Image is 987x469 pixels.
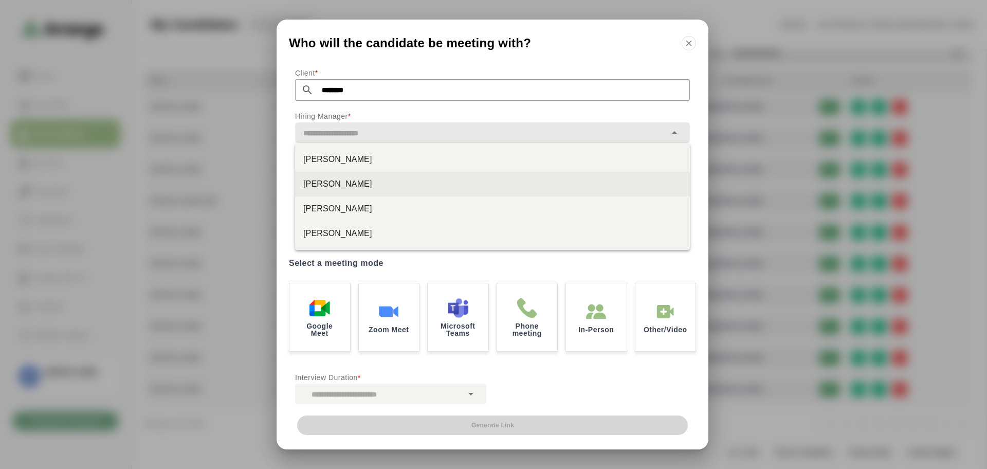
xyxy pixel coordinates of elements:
[644,326,687,333] p: Other/Video
[505,322,550,337] p: Phone meeting
[303,227,682,240] div: [PERSON_NAME]
[655,301,675,322] img: In-Person
[303,203,682,215] div: [PERSON_NAME]
[436,322,480,337] p: Microsoft Teams
[369,326,409,333] p: Zoom Meet
[295,371,486,384] p: Interview Duration
[448,298,468,318] img: Microsoft Teams
[298,322,342,337] p: Google Meet
[309,298,330,318] img: Google Meet
[378,301,399,322] img: Zoom Meet
[303,178,682,190] div: [PERSON_NAME]
[517,298,537,318] img: Phone meeting
[295,67,690,79] p: Client
[578,326,614,333] p: In-Person
[303,153,682,166] div: [PERSON_NAME]
[289,256,696,270] label: Select a meeting mode
[289,37,531,49] span: Who will the candidate be meeting with?
[586,301,607,322] img: In-Person
[295,110,690,122] p: Hiring Manager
